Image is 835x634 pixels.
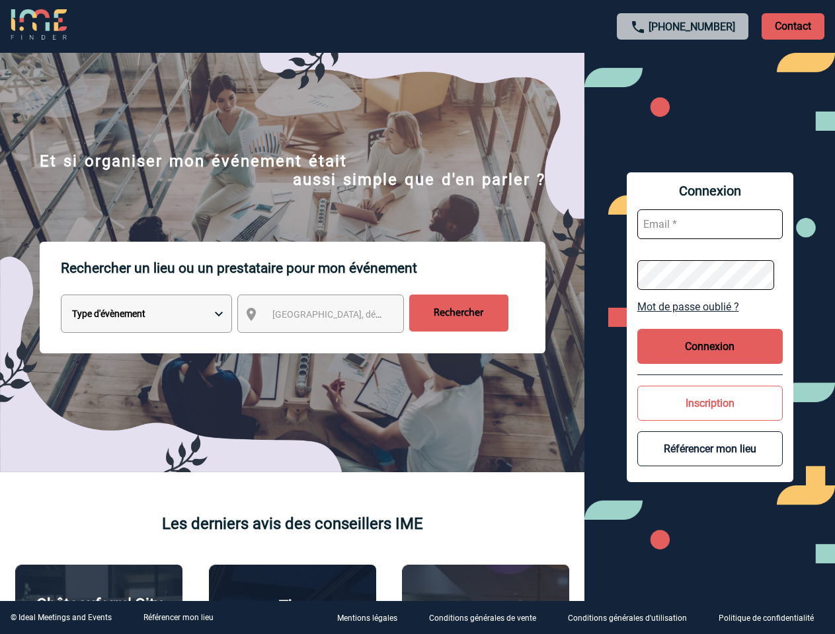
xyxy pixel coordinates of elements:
div: © Ideal Meetings and Events [11,613,112,622]
a: Référencer mon lieu [143,613,214,622]
img: call-24-px.png [630,19,646,35]
p: Politique de confidentialité [719,614,814,623]
button: Référencer mon lieu [637,431,783,466]
p: Agence 2ISD [440,598,531,617]
a: Conditions générales d'utilisation [557,612,708,624]
a: [PHONE_NUMBER] [649,20,735,33]
p: Conditions générales d'utilisation [568,614,687,623]
span: Connexion [637,183,783,199]
span: [GEOGRAPHIC_DATA], département, région... [272,309,456,320]
p: Châteauform' City [GEOGRAPHIC_DATA] [22,595,175,632]
a: Mot de passe oublié ? [637,300,783,313]
p: Conditions générales de vente [429,614,536,623]
p: Mentions légales [337,614,397,623]
a: Politique de confidentialité [708,612,835,624]
a: Conditions générales de vente [418,612,557,624]
p: Contact [762,13,824,40]
p: Rechercher un lieu ou un prestataire pour mon événement [61,242,545,295]
input: Email * [637,209,783,239]
p: The [GEOGRAPHIC_DATA] [216,597,369,634]
input: Rechercher [409,295,508,332]
a: Mentions légales [327,612,418,624]
button: Connexion [637,329,783,364]
button: Inscription [637,386,783,421]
